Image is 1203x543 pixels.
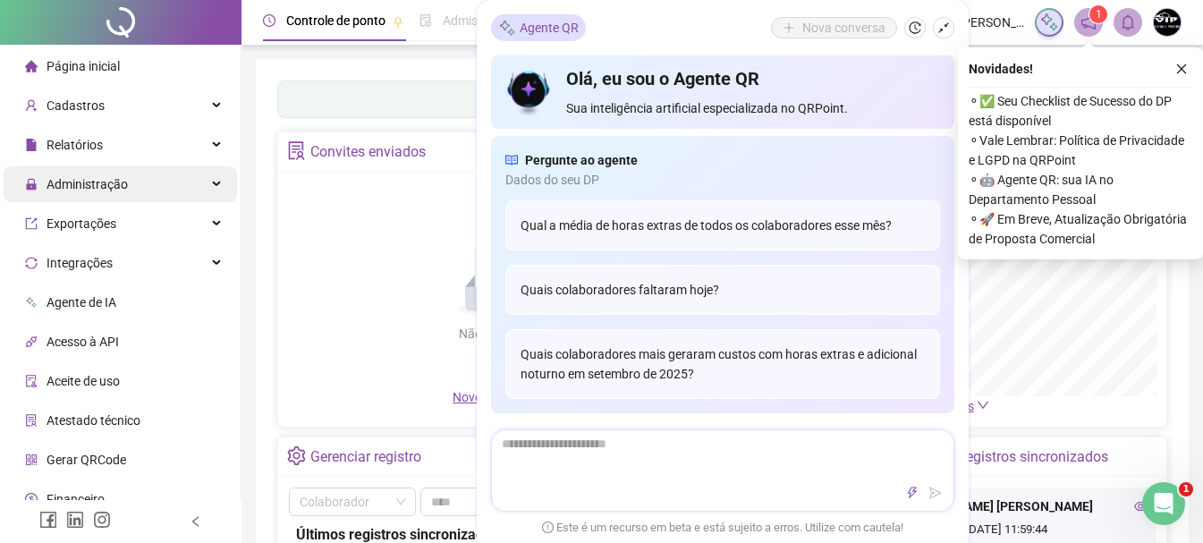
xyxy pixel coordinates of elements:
[969,209,1192,249] span: ⚬ 🚀 Em Breve, Atualização Obrigatória de Proposta Comercial
[25,414,38,427] span: solution
[25,217,38,230] span: export
[66,511,84,529] span: linkedin
[969,170,1192,209] span: ⚬ 🤖 Agente QR: sua IA no Departamento Pessoal
[969,131,1192,170] span: ⚬ Vale Lembrar: Política de Privacidade e LGPD na QRPoint
[1134,500,1147,513] span: eye
[39,511,57,529] span: facebook
[25,375,38,387] span: audit
[47,216,116,231] span: Exportações
[415,324,580,344] div: Não há dados
[505,66,553,118] img: icon
[1096,8,1102,21] span: 1
[771,17,897,38] button: Nova conversa
[505,329,940,399] div: Quais colaboradores mais geraram custos com horas extras e adicional noturno em setembro de 2025?
[902,482,923,504] button: thunderbolt
[1142,482,1185,525] iframe: Intercom live chat
[47,335,119,349] span: Acesso à API
[525,150,638,170] span: Pergunte ao agente
[47,59,120,73] span: Página inicial
[47,295,116,310] span: Agente de IA
[566,98,939,118] span: Sua inteligência artificial especializada no QRPoint.
[505,200,940,250] div: Qual a média de horas extras de todos os colaboradores esse mês?
[897,521,1147,541] div: [DATE] 11:59:44
[906,487,919,499] span: thunderbolt
[505,150,518,170] span: read
[897,496,1147,516] div: [PERSON_NAME] [PERSON_NAME]
[47,177,128,191] span: Administração
[190,515,202,528] span: left
[498,19,516,38] img: sparkle-icon.fc2bf0ac1784a2077858766a79e2daf3.svg
[909,21,921,34] span: history
[47,138,103,152] span: Relatórios
[542,522,554,533] span: exclamation-circle
[25,335,38,348] span: api
[977,399,989,411] span: down
[1039,13,1059,32] img: sparkle-icon.fc2bf0ac1784a2077858766a79e2daf3.svg
[1154,9,1181,36] img: 78646
[453,390,542,404] span: Novo convite
[25,60,38,72] span: home
[25,493,38,505] span: dollar
[93,511,111,529] span: instagram
[287,446,306,465] span: setting
[1089,5,1107,23] sup: 1
[505,265,940,315] div: Quais colaboradores faltaram hoje?
[1080,14,1097,30] span: notification
[542,519,903,537] span: Este é um recurso em beta e está sujeito a erros. Utilize com cautela!
[263,14,275,27] span: clock-circle
[25,139,38,151] span: file
[310,442,421,472] div: Gerenciar registro
[287,141,306,160] span: solution
[1120,14,1136,30] span: bell
[1175,63,1188,75] span: close
[925,482,946,504] button: send
[443,13,535,28] span: Admissão digital
[566,66,939,91] h4: Olá, eu sou o Agente QR
[25,454,38,466] span: qrcode
[505,170,940,190] span: Dados do seu DP
[47,256,113,270] span: Integrações
[419,14,432,27] span: file-done
[969,59,1033,79] span: Novidades !
[47,453,126,467] span: Gerar QRCode
[937,21,950,34] span: shrink
[47,374,120,388] span: Aceite de uso
[491,14,586,41] div: Agente QR
[393,16,403,27] span: pushpin
[310,137,426,167] div: Convites enviados
[286,13,385,28] span: Controle de ponto
[47,492,105,506] span: Financeiro
[910,442,1108,472] div: Últimos registros sincronizados
[1179,482,1193,496] span: 1
[25,178,38,191] span: lock
[969,91,1192,131] span: ⚬ ✅ Seu Checklist de Sucesso do DP está disponível
[47,98,105,113] span: Cadastros
[25,257,38,269] span: sync
[25,99,38,112] span: user-add
[47,413,140,428] span: Atestado técnico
